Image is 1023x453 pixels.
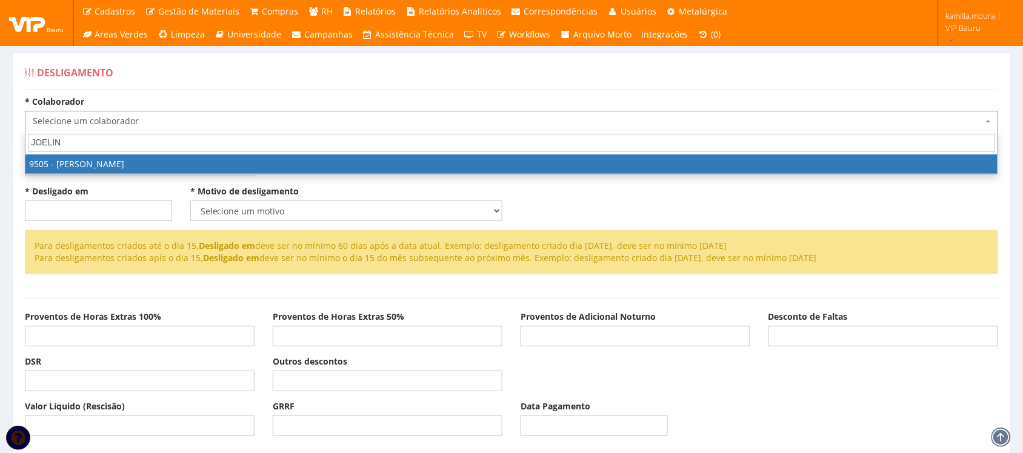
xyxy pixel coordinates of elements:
[768,311,848,323] label: Desconto de Faltas
[521,400,590,412] label: Data Pagamento
[273,355,347,368] label: Outros descontos
[25,111,998,131] span: Selecione um colaborador
[524,5,598,17] span: Correspondências
[25,96,84,108] label: * Colaborador
[621,5,656,17] span: Usuários
[203,252,259,263] strong: Desligado em
[641,28,688,40] span: Integrações
[153,23,210,46] a: Limpeza
[521,311,656,323] label: Proventos de Adicional Noturno
[171,28,205,40] span: Limpeza
[25,185,88,197] label: * Desligado em
[190,185,299,197] label: * Motivo de desligamento
[199,240,255,251] strong: Desligado em
[77,23,153,46] a: Áreas Verdes
[419,5,501,17] span: Relatórios Analíticos
[679,5,728,17] span: Metalúrgica
[459,23,492,46] a: TV
[477,28,487,40] span: TV
[287,23,358,46] a: Campanhas
[95,28,148,40] span: Áreas Verdes
[37,66,113,79] span: Desligamento
[510,28,551,40] span: Workflows
[321,5,333,17] span: RH
[376,28,455,40] span: Assistência Técnica
[492,23,556,46] a: Workflows
[95,5,136,17] span: Cadastros
[711,28,721,40] span: (0)
[228,28,282,40] span: Universidade
[273,311,404,323] label: Proventos de Horas Extras 50%
[35,240,988,252] li: Para desligamentos criados até o dia 15, deve ser no mínimo 60 dias após a data atual. Exemplo: d...
[636,23,693,46] a: Integrações
[158,5,239,17] span: Gestão de Materiais
[556,23,637,46] a: Arquivo Morto
[693,23,726,46] a: (0)
[25,400,125,412] label: Valor Líquido (Rescisão)
[262,5,299,17] span: Compras
[304,28,353,40] span: Campanhas
[210,23,287,46] a: Universidade
[9,14,64,32] img: logo
[33,115,983,127] span: Selecione um colaborador
[573,28,631,40] span: Arquivo Morto
[35,252,988,264] li: Para desligamentos criados apís o dia 15, deve ser no mínimo o dia 15 do mês subsequente ao próxi...
[273,400,295,412] label: GRRF
[25,355,41,368] label: DSR
[25,154,998,174] li: 9505 - [PERSON_NAME]
[356,5,396,17] span: Relatórios
[946,10,1007,34] span: kamilla.moura | VIP Bauru
[25,311,161,323] label: Proventos de Horas Extras 100%
[358,23,459,46] a: Assistência Técnica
